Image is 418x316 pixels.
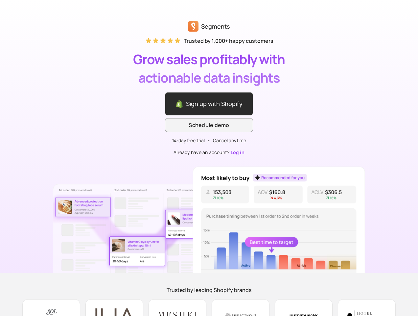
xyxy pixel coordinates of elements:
p: Segments [201,22,230,31]
p: 14-day free trial [172,137,205,144]
p: Grow sales profitably with actionable data insights [110,50,308,87]
a: Sign up with Shopify [165,92,253,116]
p: Already have an account? [165,149,253,156]
img: Shopify logo [175,100,183,109]
p: Trusted by 1,000+ happy customers [184,37,273,45]
a: Log in [231,149,244,155]
a: Schedule demo [165,118,253,132]
p: Trusted by leading Shopify brands [167,286,251,294]
span: • [207,137,210,144]
p: Cancel anytime [213,137,246,144]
